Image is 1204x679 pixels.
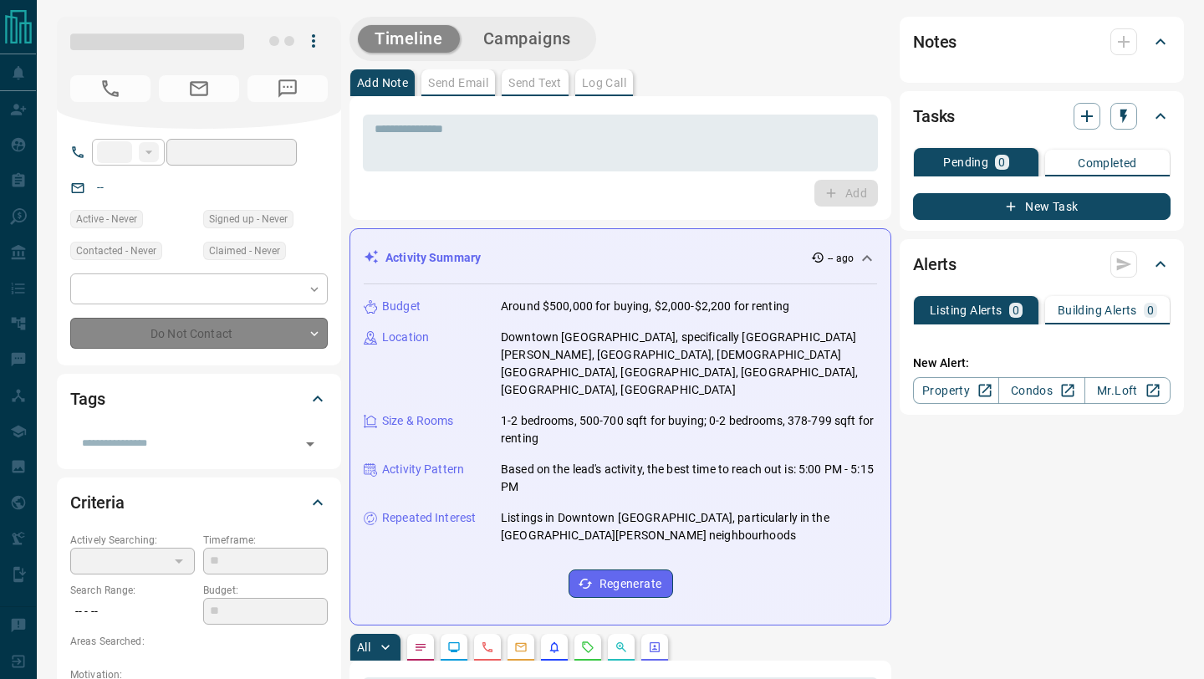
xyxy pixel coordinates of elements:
svg: Calls [481,641,494,654]
h2: Alerts [913,251,957,278]
p: Around $500,000 for buying, $2,000-$2,200 for renting [501,298,789,315]
svg: Listing Alerts [548,641,561,654]
p: Budget [382,298,421,315]
p: Location [382,329,429,346]
svg: Emails [514,641,528,654]
div: Alerts [913,244,1171,284]
p: Completed [1078,157,1137,169]
a: Condos [998,377,1084,404]
button: Open [298,432,322,456]
div: Tags [70,379,328,419]
svg: Opportunities [615,641,628,654]
p: -- - -- [70,598,195,625]
a: Mr.Loft [1084,377,1171,404]
div: Tasks [913,96,1171,136]
p: All [357,641,370,653]
p: 0 [1147,304,1154,316]
div: Activity Summary-- ago [364,242,877,273]
p: 1-2 bedrooms, 500-700 sqft for buying; 0-2 bedrooms, 378-799 sqft for renting [501,412,877,447]
h2: Notes [913,28,957,55]
p: Activity Summary [385,249,481,267]
p: Based on the lead's activity, the best time to reach out is: 5:00 PM - 5:15 PM [501,461,877,496]
p: Actively Searching: [70,533,195,548]
p: Budget: [203,583,328,598]
p: Search Range: [70,583,195,598]
svg: Requests [581,641,594,654]
a: Property [913,377,999,404]
p: Areas Searched: [70,634,328,649]
div: Criteria [70,482,328,523]
div: Notes [913,22,1171,62]
h2: Criteria [70,489,125,516]
h2: Tags [70,385,105,412]
p: Building Alerts [1058,304,1137,316]
p: 0 [1013,304,1019,316]
span: No Email [159,75,239,102]
h2: Tasks [913,103,955,130]
p: -- ago [828,251,854,266]
button: Campaigns [467,25,588,53]
span: Active - Never [76,211,137,227]
p: Downtown [GEOGRAPHIC_DATA], specifically [GEOGRAPHIC_DATA][PERSON_NAME], [GEOGRAPHIC_DATA], [DEMO... [501,329,877,399]
button: Timeline [358,25,460,53]
p: Pending [943,156,988,168]
p: Activity Pattern [382,461,464,478]
button: Regenerate [569,569,673,598]
p: Timeframe: [203,533,328,548]
p: Listing Alerts [930,304,1002,316]
span: No Number [247,75,328,102]
svg: Agent Actions [648,641,661,654]
button: New Task [913,193,1171,220]
p: Repeated Interest [382,509,476,527]
p: 0 [998,156,1005,168]
p: Size & Rooms [382,412,454,430]
p: Listings in Downtown [GEOGRAPHIC_DATA], particularly in the [GEOGRAPHIC_DATA][PERSON_NAME] neighb... [501,509,877,544]
span: Contacted - Never [76,242,156,259]
span: Signed up - Never [209,211,288,227]
a: -- [97,181,104,194]
svg: Notes [414,641,427,654]
div: Do Not Contact [70,318,328,349]
p: New Alert: [913,355,1171,372]
span: Claimed - Never [209,242,280,259]
svg: Lead Browsing Activity [447,641,461,654]
span: No Number [70,75,150,102]
p: Add Note [357,77,408,89]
